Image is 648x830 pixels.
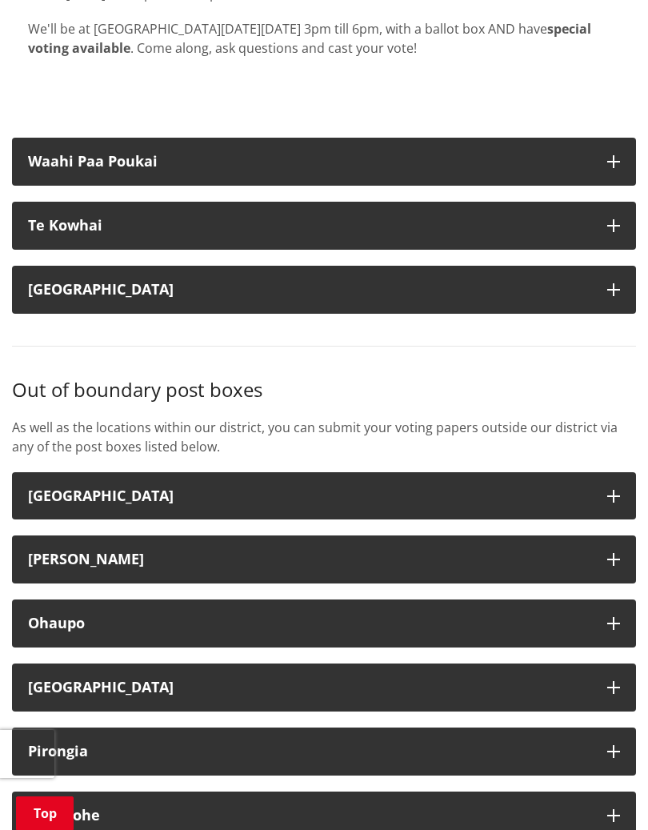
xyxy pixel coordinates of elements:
[28,20,591,57] strong: special voting available
[574,763,632,820] iframe: Messenger Launcher
[12,728,636,776] button: Pirongia
[28,486,174,505] strong: [GEOGRAPHIC_DATA]
[28,19,620,58] div: We'll be at [GEOGRAPHIC_DATA]
[12,202,636,250] button: Te Kowhai
[28,613,85,632] strong: Ohaupo
[16,796,74,830] a: Top
[28,744,591,760] div: Pirongia
[12,138,636,186] button: Waahi Paa Poukai
[28,282,591,298] div: [GEOGRAPHIC_DATA]
[12,535,636,583] button: [PERSON_NAME]
[12,379,636,402] h3: Out of boundary post boxes
[28,677,174,696] strong: [GEOGRAPHIC_DATA]
[12,599,636,648] button: Ohaupo
[28,218,591,234] div: Te Kowhai
[12,472,636,520] button: [GEOGRAPHIC_DATA]
[12,266,636,314] button: [GEOGRAPHIC_DATA]
[12,664,636,712] button: [GEOGRAPHIC_DATA]
[28,549,144,568] strong: [PERSON_NAME]
[12,418,636,456] p: As well as the locations within our district, you can submit your voting papers outside our distr...
[28,154,591,170] div: Waahi Paa Poukai
[28,20,591,57] span: [DATE][DATE] 3pm till 6pm, with a ballot box AND have . Come along, ask questions and cast your v...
